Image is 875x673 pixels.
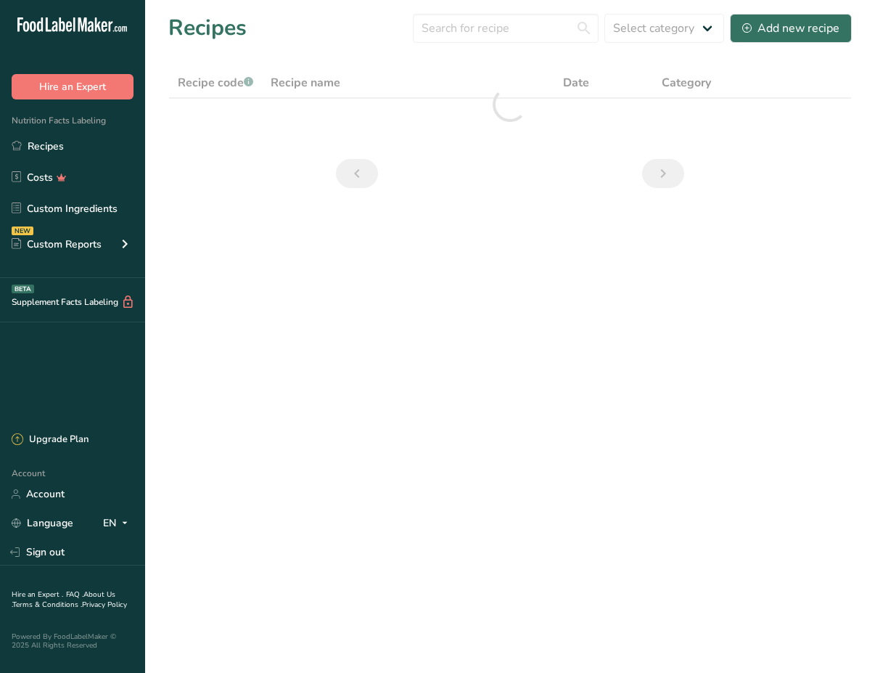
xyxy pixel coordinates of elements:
[82,600,127,610] a: Privacy Policy
[12,590,63,600] a: Hire an Expert .
[336,159,378,188] a: Previous page
[742,20,839,37] div: Add new recipe
[168,12,247,44] h1: Recipes
[12,285,34,293] div: BETA
[12,632,133,650] div: Powered By FoodLabelMaker © 2025 All Rights Reserved
[12,237,102,252] div: Custom Reports
[730,14,852,43] button: Add new recipe
[642,159,684,188] a: Next page
[12,510,73,536] a: Language
[12,227,33,235] div: NEW
[12,74,133,99] button: Hire an Expert
[12,433,89,447] div: Upgrade Plan
[413,14,599,43] input: Search for recipe
[12,590,115,610] a: About Us .
[12,600,82,610] a: Terms & Conditions .
[66,590,83,600] a: FAQ .
[103,515,133,532] div: EN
